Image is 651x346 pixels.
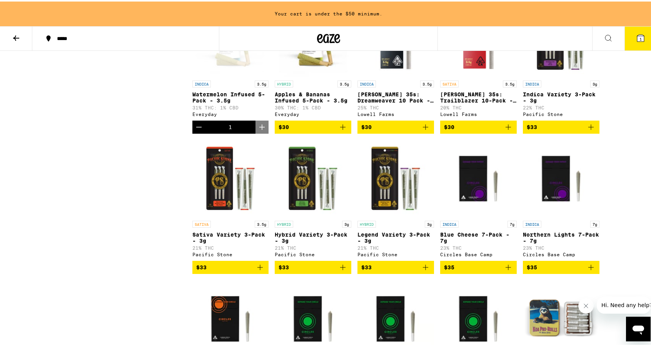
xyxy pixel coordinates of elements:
button: Decrement [192,119,205,132]
button: Add to bag [523,119,599,132]
p: 7g [507,219,517,226]
span: $33 [196,263,207,269]
button: Add to bag [440,119,517,132]
img: Pacific Stone - Sativa Variety 3-Pack - 3g [192,138,269,215]
p: [PERSON_NAME] 35s: Trailblazer 10-Pack - 3.5g [440,90,517,102]
p: 3.5g [255,219,269,226]
p: 3.5g [503,79,517,86]
p: SATIVA [192,219,211,226]
div: Everyday [192,110,269,115]
p: [PERSON_NAME] 35s: Dreamweaver 10 Pack - 3.5g [357,90,434,102]
p: 20% THC [440,104,517,109]
button: Add to bag [523,259,599,272]
button: Add to bag [275,119,351,132]
p: Northern Lights 7-Pack - 7g [523,230,599,242]
p: INDICA [192,79,211,86]
div: Lowell Farms [440,110,517,115]
p: Blue Cheese 7-Pack - 7g [440,230,517,242]
span: $30 [279,123,289,129]
a: Open page for Blue Cheese 7-Pack - 7g from Circles Base Camp [440,138,517,259]
p: Legend Variety 3-Pack - 3g [357,230,434,242]
iframe: Button to launch messaging window [626,315,651,340]
span: $30 [444,123,454,129]
iframe: Message from company [597,295,651,312]
button: Add to bag [192,259,269,272]
p: SATIVA [440,79,459,86]
p: 23% THC [440,244,517,249]
span: $33 [279,263,289,269]
p: INDICA [523,79,541,86]
p: Watermelon Infused 5-Pack - 3.5g [192,90,269,102]
p: 3.5g [420,79,434,86]
button: Add to bag [357,119,434,132]
p: 21% THC [275,244,351,249]
p: 23% THC [523,244,599,249]
div: Pacific Stone [523,110,599,115]
p: Hybrid Variety 3-Pack - 3g [275,230,351,242]
p: 3.5g [337,79,351,86]
p: 3g [342,219,351,226]
span: $33 [527,123,537,129]
div: Circles Base Camp [523,250,599,255]
p: Indica Variety 3-Pack - 3g [523,90,599,102]
div: Everyday [275,110,351,115]
p: 3g [425,219,434,226]
img: Circles Base Camp - Northern Lights 7-Pack - 7g [523,138,599,215]
p: 21% THC [192,244,269,249]
p: HYBRID [275,219,293,226]
img: Pacific Stone - Legend Variety 3-Pack - 3g [357,138,434,215]
p: HYBRID [357,219,376,226]
img: Circles Base Camp - Blue Cheese 7-Pack - 7g [440,138,517,215]
a: Open page for Northern Lights 7-Pack - 7g from Circles Base Camp [523,138,599,259]
a: Open page for Sativa Variety 3-Pack - 3g from Pacific Stone [192,138,269,259]
div: Circles Base Camp [440,250,517,255]
p: 31% THC: 1% CBD [192,104,269,109]
p: 3.5g [255,79,269,86]
p: INDICA [440,219,459,226]
button: Add to bag [357,259,434,272]
p: Apples & Bananas Infused 5-Pack - 3.5g [275,90,351,102]
p: 21% THC [357,244,434,249]
p: INDICA [357,79,376,86]
button: Add to bag [275,259,351,272]
p: 22% THC [523,104,599,109]
div: Lowell Farms [357,110,434,115]
p: 3g [590,79,599,86]
button: Add to bag [440,259,517,272]
p: 25% THC [357,104,434,109]
iframe: Close message [578,297,594,312]
p: Sativa Variety 3-Pack - 3g [192,230,269,242]
a: Open page for Legend Variety 3-Pack - 3g from Pacific Stone [357,138,434,259]
span: $35 [444,263,454,269]
p: 30% THC: 1% CBD [275,104,351,109]
div: Pacific Stone [275,250,351,255]
span: Hi. Need any help? [5,5,55,12]
p: 7g [590,219,599,226]
div: Pacific Stone [192,250,269,255]
p: HYBRID [275,79,293,86]
a: Open page for Hybrid Variety 3-Pack - 3g from Pacific Stone [275,138,351,259]
span: $30 [361,123,372,129]
div: Pacific Stone [357,250,434,255]
p: INDICA [523,219,541,226]
button: Increment [255,119,269,132]
img: Pacific Stone - Hybrid Variety 3-Pack - 3g [275,138,351,215]
span: $35 [527,263,537,269]
span: 1 [639,35,642,40]
span: $33 [361,263,372,269]
div: 1 [229,123,232,129]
